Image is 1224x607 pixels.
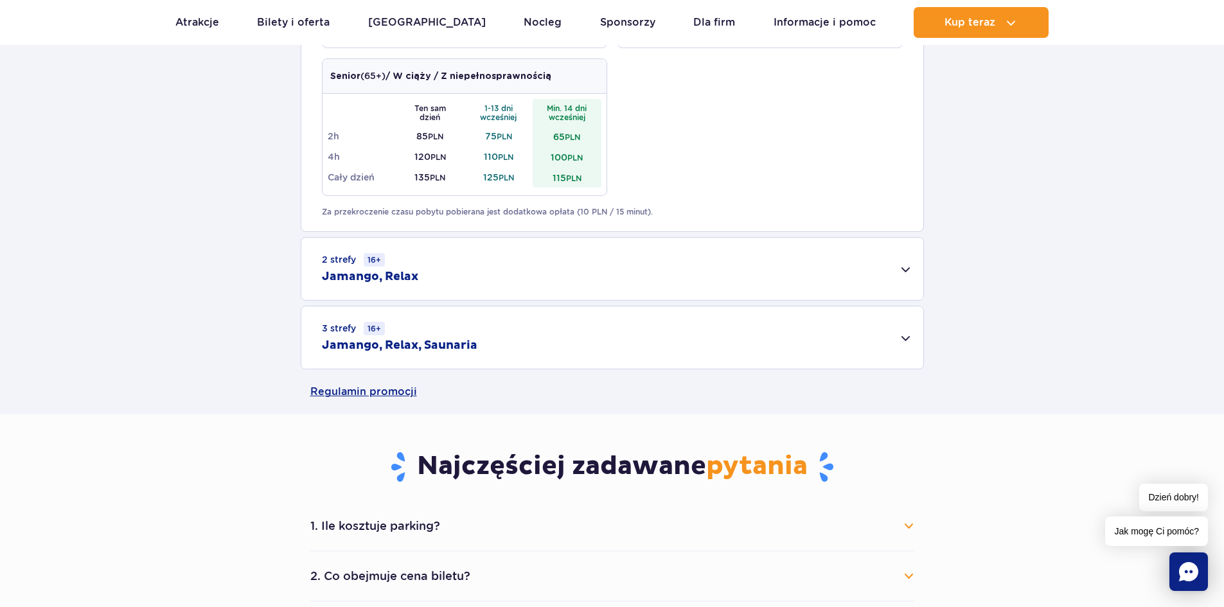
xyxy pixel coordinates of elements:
td: 110 [465,146,533,167]
small: PLN [498,152,513,162]
td: 65 [533,126,601,146]
span: Kup teraz [945,17,995,28]
span: pytania [706,450,808,482]
strong: / W ciąży / Z niepełnosprawnością [386,72,551,81]
td: 85 [396,126,465,146]
th: Min. 14 dni wcześniej [533,99,601,126]
button: 1. Ile kosztuje parking? [310,512,914,540]
span: Dzień dobry! [1139,484,1208,511]
span: Jak mogę Ci pomóc? [1105,516,1208,546]
a: Dla firm [693,7,735,38]
td: 135 [396,167,465,188]
small: PLN [428,132,443,141]
td: 100 [533,146,601,167]
small: 16+ [364,322,385,335]
small: PLN [497,132,512,141]
td: 4h [328,146,396,167]
small: PLN [567,153,583,163]
td: 75 [465,126,533,146]
th: Ten sam dzień [396,99,465,126]
a: Sponsorzy [600,7,655,38]
small: 2 strefy [322,253,385,267]
div: Chat [1169,552,1208,591]
td: 115 [533,167,601,188]
h2: Jamango, Relax [322,269,418,285]
small: PLN [499,173,514,182]
small: PLN [565,132,580,142]
small: 16+ [364,253,385,267]
h3: Najczęściej zadawane [310,450,914,484]
p: (65+) [330,69,551,83]
small: PLN [430,152,446,162]
h2: Jamango, Relax, Saunaria [322,338,477,353]
small: 3 strefy [322,322,385,335]
a: Informacje i pomoc [774,7,876,38]
th: 1-13 dni wcześniej [465,99,533,126]
small: PLN [566,173,581,183]
td: 125 [465,167,533,188]
a: Bilety i oferta [257,7,330,38]
a: Regulamin promocji [310,369,914,414]
a: Atrakcje [175,7,219,38]
strong: Senior [330,72,360,81]
button: 2. Co obejmuje cena biletu? [310,562,914,590]
p: Za przekroczenie czasu pobytu pobierana jest dodatkowa opłata (10 PLN / 15 minut). [322,206,903,218]
small: PLN [430,173,445,182]
td: Cały dzień [328,167,396,188]
td: 120 [396,146,465,167]
button: Kup teraz [914,7,1049,38]
td: 2h [328,126,396,146]
a: [GEOGRAPHIC_DATA] [368,7,486,38]
a: Nocleg [524,7,562,38]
